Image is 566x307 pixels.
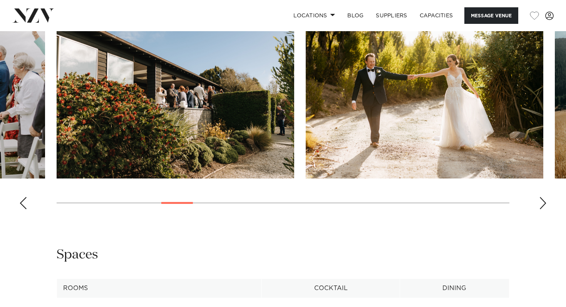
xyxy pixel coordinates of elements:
[464,7,518,24] button: Message Venue
[306,4,543,179] swiper-slide: 8 / 26
[12,8,54,22] img: nzv-logo.png
[57,279,262,298] th: Rooms
[287,7,341,24] a: Locations
[400,279,509,298] th: Dining
[414,7,459,24] a: Capacities
[57,4,294,179] swiper-slide: 7 / 26
[341,7,370,24] a: BLOG
[57,246,98,264] h2: Spaces
[262,279,400,298] th: Cocktail
[370,7,413,24] a: SUPPLIERS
